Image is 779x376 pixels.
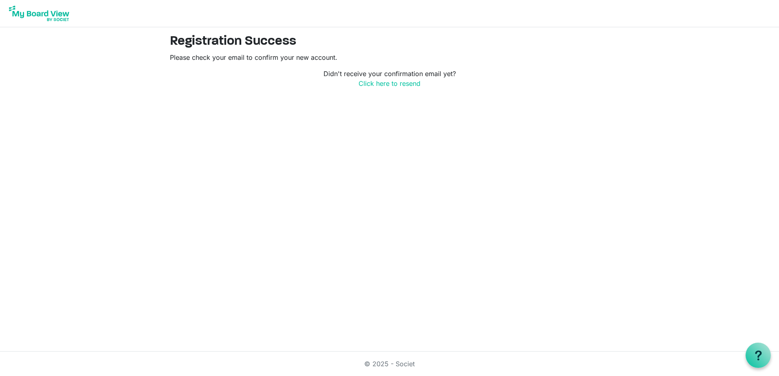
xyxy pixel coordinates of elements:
[359,79,420,87] a: Click here to resend
[7,3,72,24] img: My Board View Logo
[170,52,609,62] p: Please check your email to confirm your new account.
[170,69,609,88] p: Didn't receive your confirmation email yet?
[364,360,415,368] a: © 2025 - Societ
[170,34,609,49] h2: Registration Success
